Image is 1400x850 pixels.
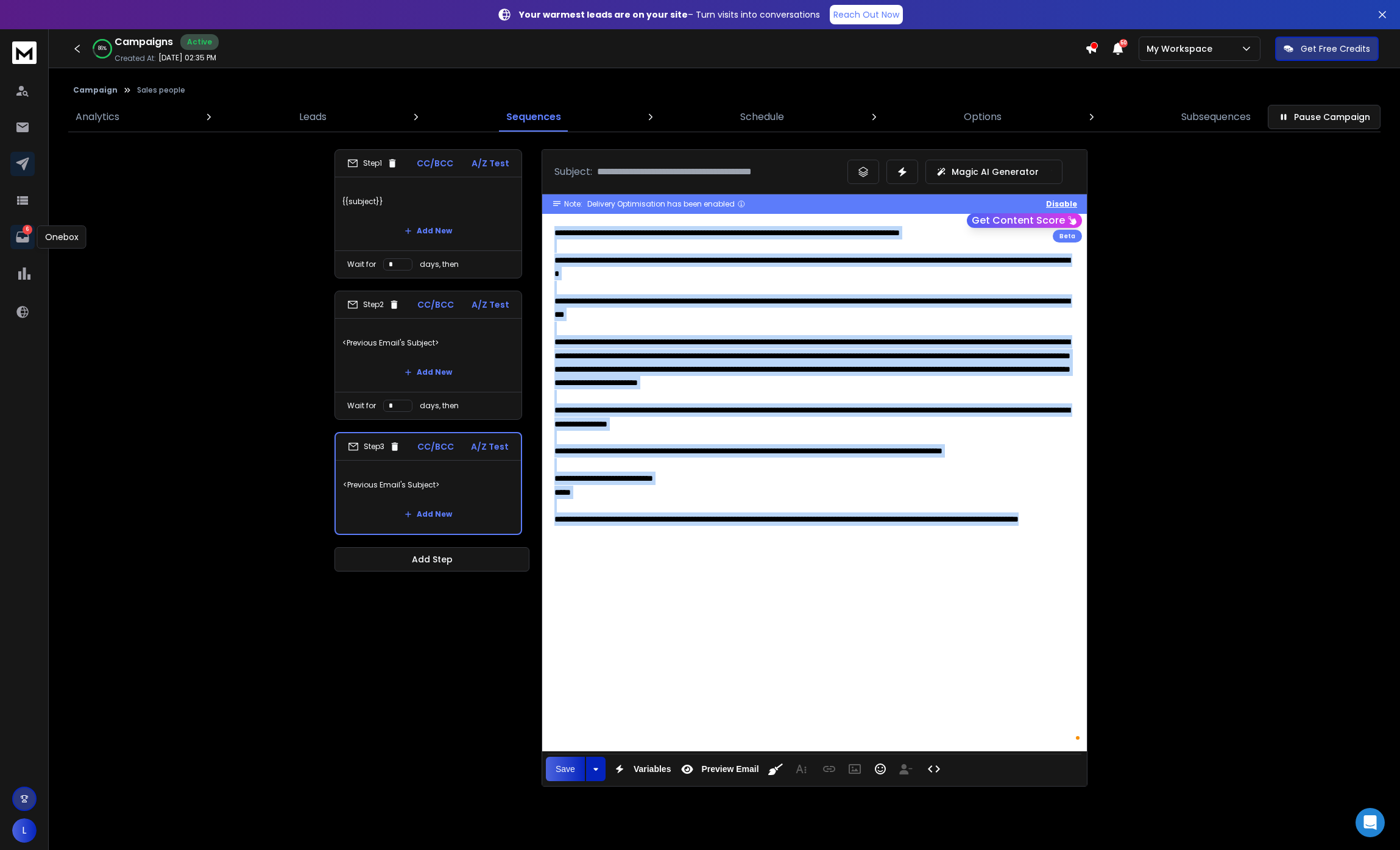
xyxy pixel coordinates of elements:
a: Options [956,102,1009,132]
p: CC/BCC [417,157,453,169]
li: Step2CC/BCCA/Z Test<Previous Email's Subject>Add NewWait fordays, then [334,291,522,420]
p: {{subject}} [342,185,514,219]
p: Sales people [137,85,185,95]
p: <Previous Email's Subject> [343,468,514,502]
p: A/Z Test [471,441,509,453]
p: Reach Out Now [833,9,899,21]
p: Subject: [554,165,592,179]
p: days, then [420,401,459,411]
button: Variables [608,757,674,781]
li: Step3CC/BCCA/Z Test<Previous Email's Subject>Add New [334,432,522,535]
p: My Workspace [1147,43,1217,55]
button: Add New [395,219,462,243]
div: Beta [1053,230,1082,243]
button: Clean HTML [764,757,787,781]
button: Add New [395,360,462,384]
p: A/Z Test [472,157,509,169]
p: Subsequences [1181,110,1251,124]
a: Sequences [499,102,568,132]
div: Active [180,34,219,50]
a: Reach Out Now [830,5,903,24]
p: Wait for [347,260,376,269]
a: Schedule [733,102,791,132]
p: Created At: [115,54,156,63]
div: Open Intercom Messenger [1356,808,1385,837]
strong: Your warmest leads are on your site [519,9,688,21]
button: Insert Unsubscribe Link [894,757,917,781]
button: Magic AI Generator [925,160,1062,184]
button: Pause Campaign [1268,105,1381,129]
span: Variables [631,764,674,774]
p: <Previous Email's Subject> [342,326,514,360]
div: Delivery Optimisation has been enabled [587,199,746,209]
div: Step 2 [347,299,400,310]
img: logo [12,41,37,64]
p: 86 % [98,45,107,52]
p: Options [964,110,1002,124]
p: Sequences [506,110,561,124]
p: Magic AI Generator [952,166,1039,178]
button: Disable [1046,199,1077,209]
button: L [12,818,37,843]
button: Campaign [73,85,118,95]
p: days, then [420,260,459,269]
p: Get Free Credits [1301,43,1370,55]
p: [DATE] 02:35 PM [158,53,216,63]
button: Get Content Score [967,213,1082,228]
p: – Turn visits into conversations [519,9,820,21]
p: A/Z Test [472,299,509,311]
span: Preview Email [699,764,761,774]
p: Analytics [76,110,119,124]
button: Insert Image (⌘P) [843,757,866,781]
button: Add New [395,502,462,526]
div: Onebox [37,225,87,249]
p: CC/BCC [417,299,454,311]
p: Leads [299,110,327,124]
p: CC/BCC [417,441,454,453]
button: Get Free Credits [1275,37,1379,61]
a: Leads [292,102,334,132]
p: 6 [23,225,32,235]
span: 50 [1119,39,1128,48]
h1: Campaigns [115,35,173,49]
button: Code View [922,757,946,781]
button: Save [546,757,585,781]
button: More Text [790,757,813,781]
span: Note: [564,199,582,209]
p: Schedule [740,110,784,124]
a: Subsequences [1174,102,1258,132]
a: Analytics [68,102,127,132]
a: 6 [10,225,35,249]
button: Add Step [334,547,529,572]
div: Step 1 [347,158,398,169]
button: Emoticons [869,757,892,781]
li: Step1CC/BCCA/Z Test{{subject}}Add NewWait fordays, then [334,149,522,278]
p: Wait for [347,401,376,411]
div: Step 3 [348,441,400,452]
button: Insert Link (⌘K) [818,757,841,781]
button: Preview Email [676,757,761,781]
